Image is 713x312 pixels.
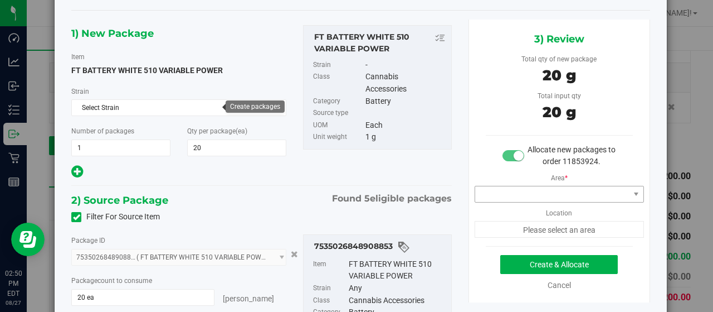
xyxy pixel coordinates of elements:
label: Class [313,71,363,95]
div: FT BATTERY WHITE 510 VARIABLE POWER [314,31,446,55]
div: - [365,59,446,71]
span: FT BATTERY WHITE 510 VARIABLE POWER [71,66,223,75]
label: Class [313,295,346,307]
span: 1) New Package [71,25,154,42]
span: Qty per package [187,127,247,135]
div: 1 g [365,131,446,143]
div: Create packages [230,103,280,111]
span: Total input qty [538,92,581,100]
div: Battery [365,95,446,108]
span: Found eligible packages [332,192,452,205]
span: Allocate new packages to order 11853924. [528,145,616,166]
div: FT BATTERY WHITE 510 VARIABLE POWER [349,258,446,282]
div: Any [349,282,446,295]
span: 5 [364,193,370,204]
button: Create & Allocate [500,255,618,274]
label: Strain [71,87,89,97]
span: Number of packages [71,127,134,135]
label: Unit weight [313,131,363,143]
span: 20 g [543,103,576,121]
span: Package ID [71,237,105,244]
div: Each [365,119,446,132]
span: (ea) [236,127,247,135]
label: Area [551,167,568,183]
a: Cancel [548,281,571,290]
label: Strain [313,282,346,295]
label: Item [71,52,85,62]
span: [PERSON_NAME] [223,294,274,303]
div: 7535026848908853 [314,241,446,254]
input: 20 ea [72,290,214,305]
span: Please select an area [475,221,644,238]
span: Package to consume [71,277,152,285]
label: Filter For Source Item [71,211,160,223]
span: 3) Review [534,31,584,47]
span: 20 g [543,66,576,84]
button: Cancel button [287,246,301,262]
span: count [97,277,115,285]
label: Category [313,95,363,108]
iframe: Resource center [11,223,45,256]
label: UOM [313,119,363,132]
input: 20 [188,140,286,156]
label: Location [546,203,572,218]
label: Strain [313,59,363,71]
span: Select Strain [72,100,272,116]
div: Cannabis Accessories [365,71,446,95]
span: Total qty of new package [521,55,597,63]
span: 2) Source Package [71,192,168,209]
span: Add new output [71,169,83,178]
label: Item [313,258,346,282]
div: Cannabis Accessories [349,295,446,307]
label: Source type [313,107,363,119]
span: select [272,100,286,116]
input: 1 [72,140,170,156]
